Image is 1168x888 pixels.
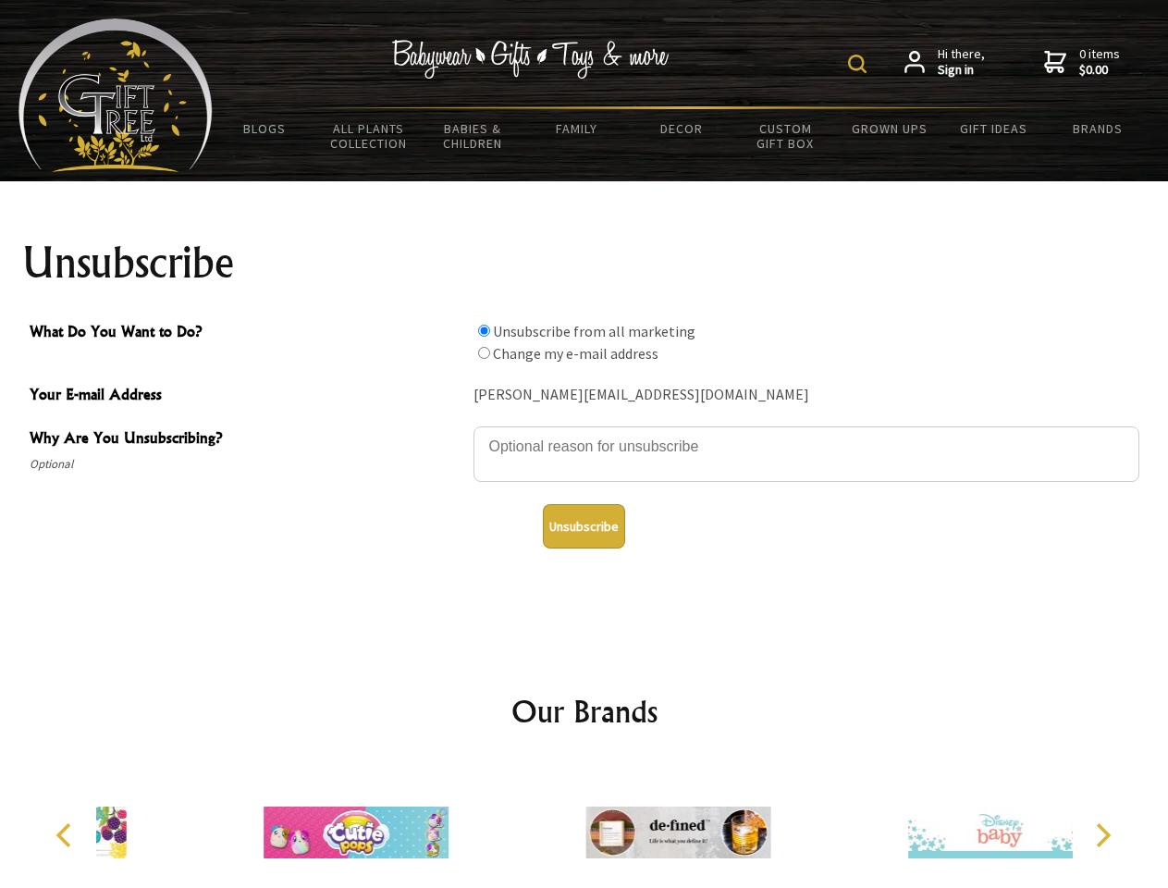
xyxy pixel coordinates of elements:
[317,109,422,163] a: All Plants Collection
[473,381,1139,410] div: [PERSON_NAME][EMAIL_ADDRESS][DOMAIN_NAME]
[421,109,525,163] a: Babies & Children
[938,46,985,79] span: Hi there,
[629,109,733,148] a: Decor
[543,504,625,549] button: Unsubscribe
[848,55,867,73] img: product search
[1044,46,1120,79] a: 0 items$0.00
[525,109,630,148] a: Family
[904,46,985,79] a: Hi there,Sign in
[493,322,695,340] label: Unsubscribe from all marketing
[493,344,658,363] label: Change my e-mail address
[18,18,213,172] img: Babyware - Gifts - Toys and more...
[37,689,1132,734] h2: Our Brands
[1046,109,1150,148] a: Brands
[473,426,1139,482] textarea: Why Are You Unsubscribing?
[1082,815,1123,856] button: Next
[213,109,317,148] a: BLOGS
[30,383,464,410] span: Your E-mail Address
[837,109,941,148] a: Grown Ups
[1079,45,1120,79] span: 0 items
[733,109,838,163] a: Custom Gift Box
[22,240,1147,285] h1: Unsubscribe
[46,815,87,856] button: Previous
[392,40,670,79] img: Babywear - Gifts - Toys & more
[30,426,464,453] span: Why Are You Unsubscribing?
[941,109,1046,148] a: Gift Ideas
[30,320,464,347] span: What Do You Want to Do?
[30,453,464,475] span: Optional
[1079,62,1120,79] strong: $0.00
[478,325,490,337] input: What Do You Want to Do?
[938,62,985,79] strong: Sign in
[478,347,490,359] input: What Do You Want to Do?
